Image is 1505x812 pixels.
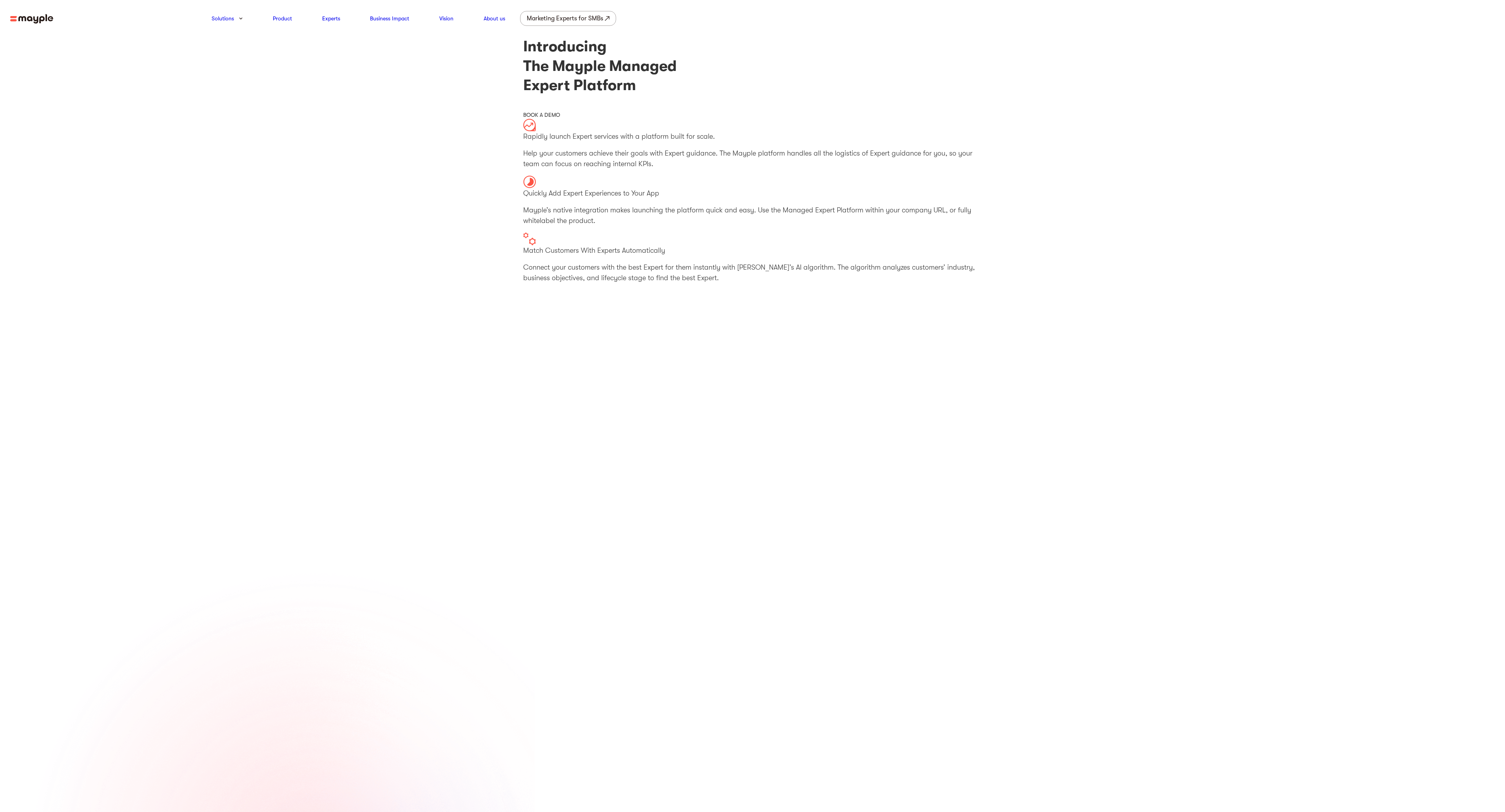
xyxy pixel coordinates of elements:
a: Vision [439,14,453,23]
a: Marketing Experts for SMBs [520,11,616,26]
p: Quickly Add Expert Experiences to Your App [523,188,982,199]
img: mayple-logo [10,14,53,24]
a: About us [484,14,505,23]
a: Product [273,14,292,23]
p: Rapidly launch Expert services with a platform built for scale. [523,131,982,142]
p: Help your customers achieve their goals with Expert guidance. The Mayple platform handles all the... [523,148,982,169]
h1: Introducing The Mayple Managed Expert Platform [523,37,982,95]
p: Connect your customers with the best Expert for them instantly with [PERSON_NAME]’s AI algorithm.... [523,262,982,283]
div: BOOK A DEMO [523,111,982,119]
div: Marketing Experts for SMBs [527,13,603,24]
p: Match Customers With Experts Automatically [523,245,982,256]
img: arrow-down [239,17,243,20]
a: Solutions [212,14,234,23]
iframe: Video Title [523,290,982,547]
p: Mayple’s native integration makes launching the platform quick and easy. Use the Managed Expert P... [523,205,982,226]
a: Experts [322,14,340,23]
a: Business Impact [370,14,409,23]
